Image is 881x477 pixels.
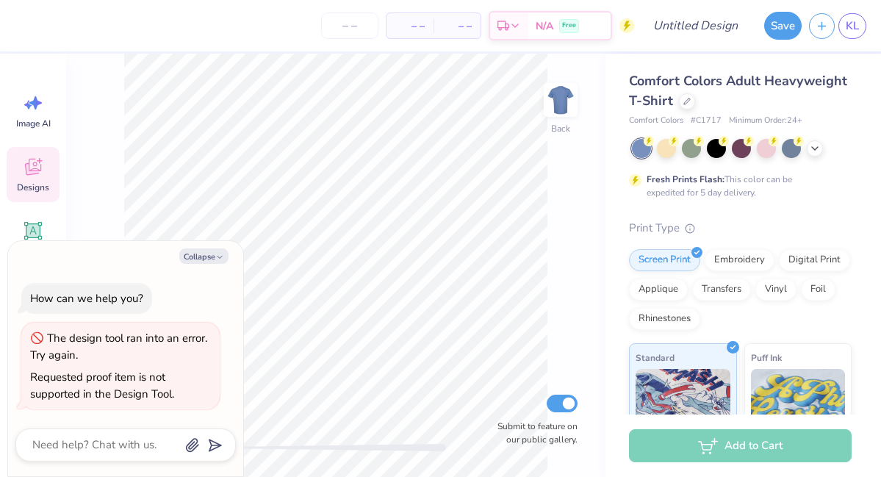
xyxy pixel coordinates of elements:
[629,249,700,271] div: Screen Print
[321,12,378,39] input: – –
[692,279,751,301] div: Transfers
[647,173,827,199] div: This color can be expedited for 5 day delivery.
[395,18,425,34] span: – –
[729,115,802,127] span: Minimum Order: 24 +
[641,11,749,40] input: Untitled Design
[179,248,229,264] button: Collapse
[751,350,782,365] span: Puff Ink
[562,21,576,31] span: Free
[705,249,774,271] div: Embroidery
[629,279,688,301] div: Applique
[755,279,797,301] div: Vinyl
[629,308,700,330] div: Rhinestones
[551,122,570,135] div: Back
[629,115,683,127] span: Comfort Colors
[779,249,850,271] div: Digital Print
[30,291,143,306] div: How can we help you?
[838,13,866,39] a: KL
[30,331,207,362] div: The design tool ran into an error. Try again.
[30,370,174,401] div: Requested proof item is not supported in the Design Tool.
[629,72,847,110] span: Comfort Colors Adult Heavyweight T-Shirt
[764,12,802,40] button: Save
[636,350,675,365] span: Standard
[801,279,835,301] div: Foil
[647,173,724,185] strong: Fresh Prints Flash:
[629,220,852,237] div: Print Type
[636,369,730,442] img: Standard
[691,115,722,127] span: # C1717
[489,420,578,446] label: Submit to feature on our public gallery.
[536,18,553,34] span: N/A
[846,18,859,35] span: KL
[17,182,49,193] span: Designs
[16,118,51,129] span: Image AI
[442,18,472,34] span: – –
[751,369,846,442] img: Puff Ink
[546,85,575,115] img: Back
